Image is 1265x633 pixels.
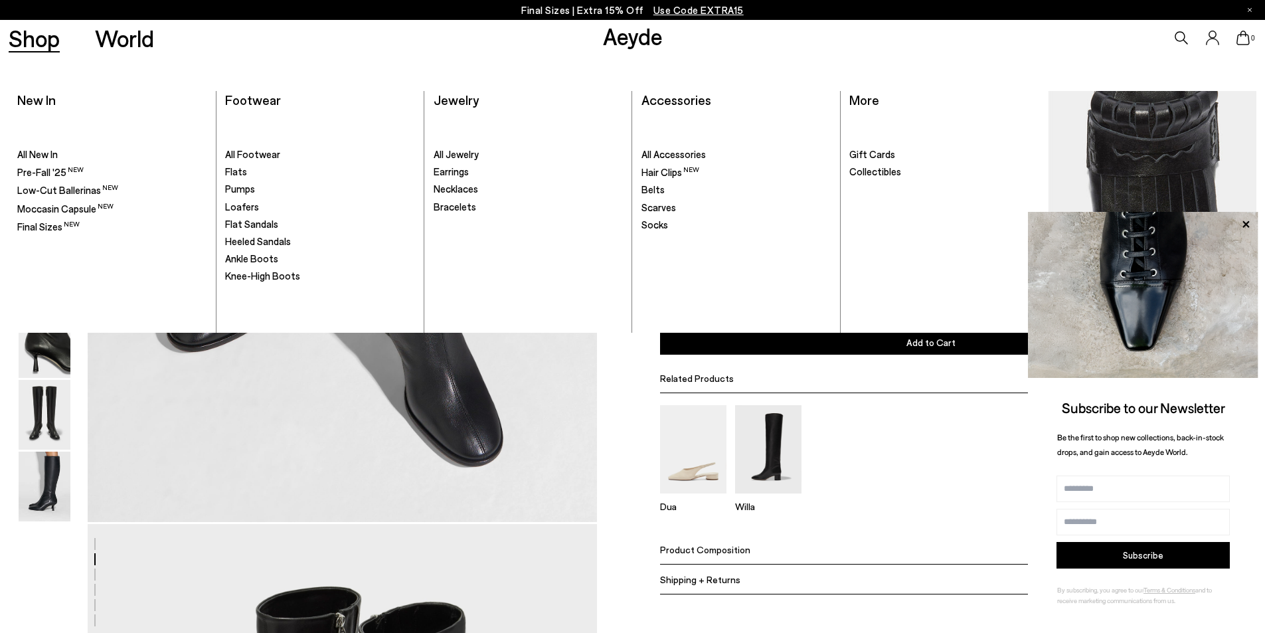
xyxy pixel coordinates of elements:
[660,484,726,512] a: Dua Slingback Flats Dua
[225,235,291,247] span: Heeled Sandals
[641,201,676,213] span: Scarves
[17,166,84,178] span: Pre-Fall '25
[225,270,415,283] a: Knee-High Boots
[1049,91,1256,324] a: Moccasin Capsule
[641,219,831,232] a: Socks
[1057,432,1224,457] span: Be the first to shop new collections, back-in-stock drops, and gain access to Aeyde World.
[849,165,1040,179] a: Collectibles
[641,148,831,161] a: All Accessories
[660,405,726,494] img: Dua Slingback Flats
[1236,31,1250,45] a: 0
[735,405,801,494] img: Willa Leather Over-Knee Boots
[17,202,207,216] a: Moccasin Capsule
[434,148,479,160] span: All Jewelry
[225,183,255,195] span: Pumps
[225,235,415,248] a: Heeled Sandals
[17,203,114,215] span: Moccasin Capsule
[906,337,956,348] span: Add to Cart
[521,2,744,19] p: Final Sizes | Extra 15% Off
[1143,586,1195,594] a: Terms & Conditions
[225,201,259,213] span: Loafers
[225,252,278,264] span: Ankle Boots
[225,92,281,108] a: Footwear
[603,22,663,50] a: Aeyde
[434,201,624,214] a: Bracelets
[225,165,415,179] a: Flats
[17,183,207,197] a: Low-Cut Ballerinas
[9,27,60,50] a: Shop
[653,4,744,16] span: Navigate to /collections/ss25-final-sizes
[849,92,879,108] a: More
[849,165,901,177] span: Collectibles
[17,184,118,196] span: Low-Cut Ballerinas
[641,183,665,195] span: Belts
[225,201,415,214] a: Loafers
[225,148,280,160] span: All Footwear
[660,501,726,512] p: Dua
[225,165,247,177] span: Flats
[1062,399,1225,416] span: Subscribe to our Newsletter
[735,484,801,512] a: Willa Leather Over-Knee Boots Willa
[225,252,415,266] a: Ankle Boots
[849,148,895,160] span: Gift Cards
[434,165,469,177] span: Earrings
[17,148,58,160] span: All New In
[849,148,1040,161] a: Gift Cards
[660,330,1202,355] button: Add to Cart
[1250,35,1256,42] span: 0
[1049,91,1256,324] img: Mobile_e6eede4d-78b8-4bd1-ae2a-4197e375e133_900x.jpg
[660,544,750,555] span: Product Composition
[434,183,624,196] a: Necklaces
[434,92,479,108] a: Jewelry
[641,183,831,197] a: Belts
[660,373,734,384] span: Related Products
[17,148,207,161] a: All New In
[641,148,706,160] span: All Accessories
[19,380,70,450] img: Catherine High Sock Boots - Image 5
[735,501,801,512] p: Willa
[225,183,415,196] a: Pumps
[19,308,70,378] img: Catherine High Sock Boots - Image 4
[17,92,56,108] a: New In
[641,166,699,178] span: Hair Clips
[641,165,831,179] a: Hair Clips
[225,218,278,230] span: Flat Sandals
[434,148,624,161] a: All Jewelry
[19,452,70,521] img: Catherine High Sock Boots - Image 6
[17,221,80,232] span: Final Sizes
[1056,542,1230,569] button: Subscribe
[641,92,711,108] a: Accessories
[225,270,300,282] span: Knee-High Boots
[641,201,831,215] a: Scarves
[641,219,668,230] span: Socks
[1028,212,1258,378] img: ca3f721fb6ff708a270709c41d776025.jpg
[434,183,478,195] span: Necklaces
[660,574,740,585] span: Shipping + Returns
[225,218,415,231] a: Flat Sandals
[17,220,207,234] a: Final Sizes
[17,165,207,179] a: Pre-Fall '25
[95,27,154,50] a: World
[1057,586,1143,594] span: By subscribing, you agree to our
[225,148,415,161] a: All Footwear
[434,201,476,213] span: Bracelets
[434,165,624,179] a: Earrings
